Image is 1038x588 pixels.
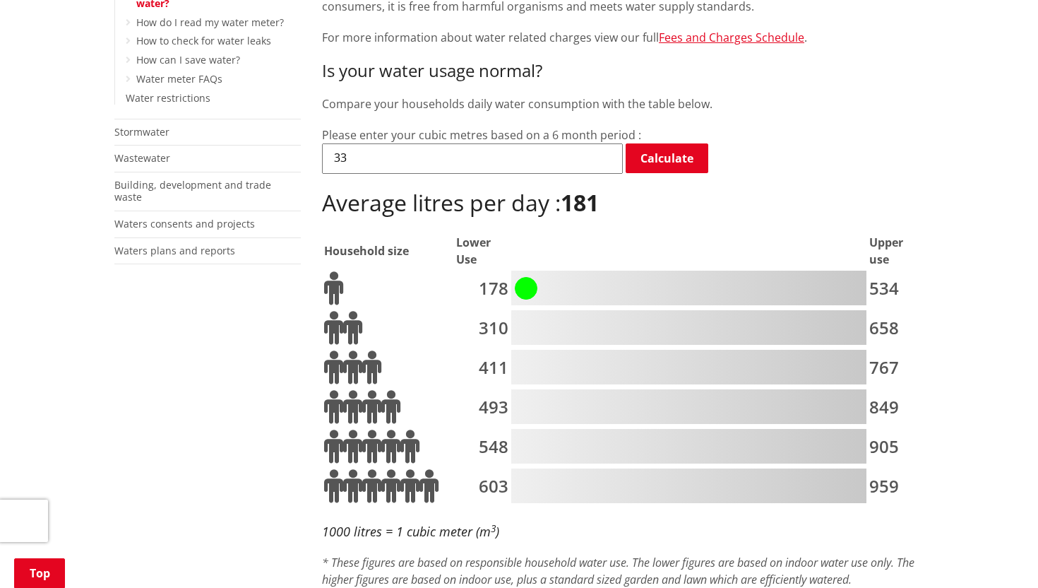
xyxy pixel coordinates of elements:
td: 658 [869,310,922,348]
a: Stormwater [114,125,169,139]
p: For more information about water related charges view our full . [322,29,924,47]
a: How to check for water leaks [136,34,271,47]
td: 493 [455,389,509,427]
iframe: Messenger Launcher [973,529,1024,580]
th: Household size [323,233,454,269]
td: 178 [455,270,509,308]
p: Compare your households daily water consumption with the table below. [322,95,924,112]
td: 548 [455,428,509,466]
a: Top [14,558,65,588]
a: Water restrictions [126,91,210,105]
td: 959 [869,468,922,506]
td: 411 [455,349,509,387]
a: How can I save water? [136,53,240,66]
em: * These figures are based on responsible household water use. The lower figures are based on indo... [322,555,914,587]
td: 849 [869,389,922,427]
td: 310 [455,310,509,348]
a: Water meter FAQs [136,72,222,86]
td: 534 [869,270,922,308]
b: 181 [561,187,599,218]
label: Please enter your cubic metres based on a 6 month period : [322,127,641,143]
a: Calculate [626,143,708,173]
h2: Average litres per day : [322,189,924,218]
em: 1000 litres = 1 cubic meter (m ) [322,523,499,540]
td: 603 [455,468,509,506]
a: Wastewater [114,151,170,165]
sup: 3 [491,522,496,535]
a: Waters consents and projects [114,217,255,230]
a: Building, development and trade waste [114,178,271,204]
a: Waters plans and reports [114,244,235,257]
th: Upper use [869,233,922,269]
td: 905 [869,428,922,466]
td: 767 [869,349,922,387]
a: Fees and Charges Schedule [659,30,804,45]
h3: Is your water usage normal? [322,61,924,81]
th: Lower Use [455,233,509,269]
a: How do I read my water meter? [136,16,284,29]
